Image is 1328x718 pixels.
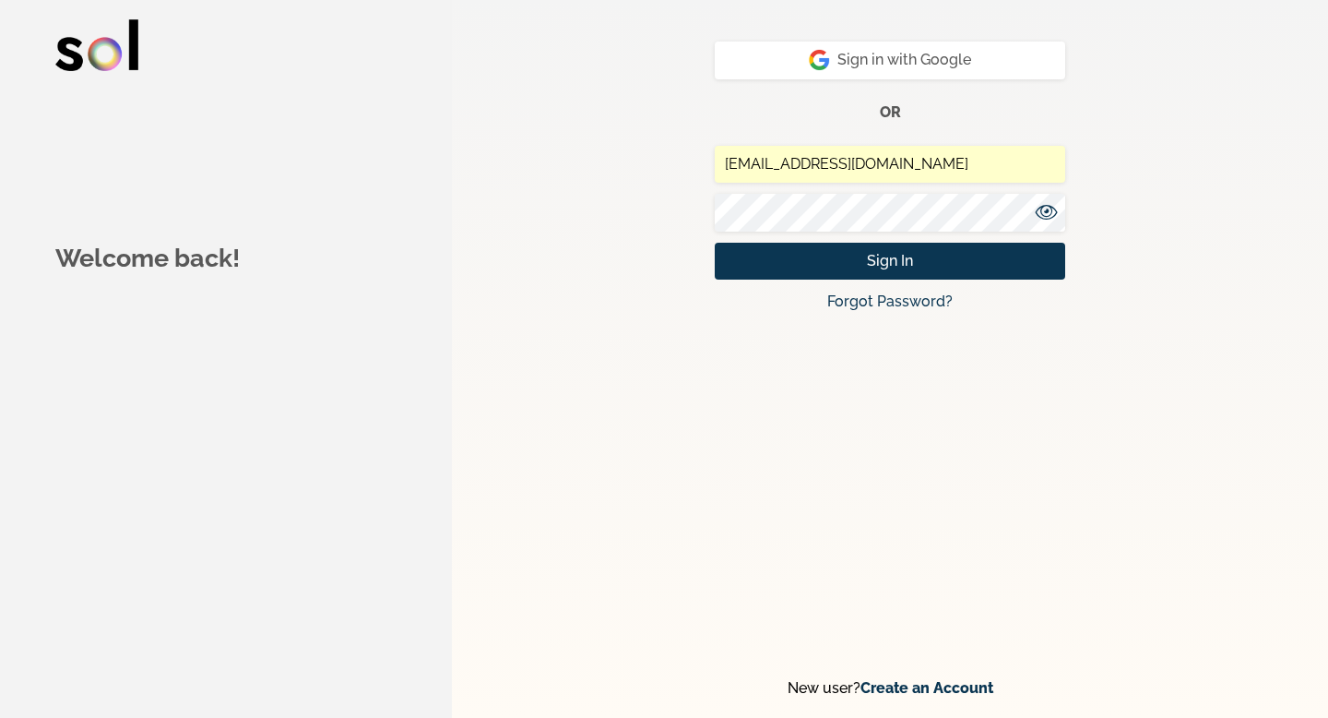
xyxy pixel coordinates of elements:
[809,49,971,71] span: Sign in with Google
[715,42,1065,79] button: googleSign in with Google
[715,243,1065,281] button: Sign In
[55,240,422,278] h1: Welcome back!
[827,293,953,310] a: Forgot Password?
[860,679,993,697] a: Create an Account
[809,49,830,71] img: google
[715,677,1065,700] div: New user?
[867,250,913,272] span: Sign In
[715,146,1065,184] input: Email
[55,19,138,71] img: logo
[715,90,1065,146] div: or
